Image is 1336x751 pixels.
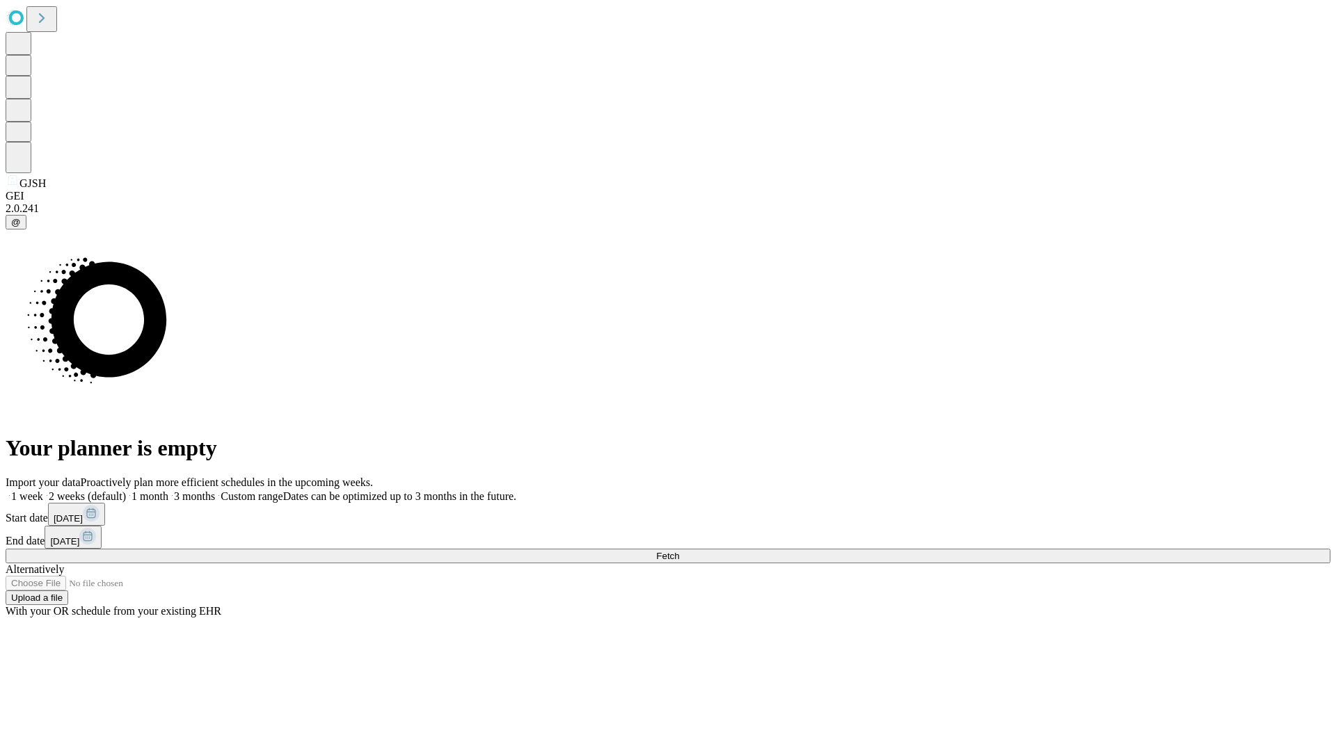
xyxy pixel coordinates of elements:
span: [DATE] [54,513,83,524]
span: 2 weeks (default) [49,490,126,502]
div: GEI [6,190,1330,202]
span: Custom range [221,490,283,502]
span: 1 month [132,490,168,502]
button: [DATE] [45,526,102,549]
span: 3 months [174,490,215,502]
span: [DATE] [50,536,79,547]
span: 1 week [11,490,43,502]
span: Dates can be optimized up to 3 months in the future. [283,490,516,502]
div: End date [6,526,1330,549]
span: @ [11,217,21,227]
span: Fetch [656,551,679,561]
span: With your OR schedule from your existing EHR [6,605,221,617]
div: Start date [6,503,1330,526]
div: 2.0.241 [6,202,1330,215]
span: Alternatively [6,563,64,575]
h1: Your planner is empty [6,435,1330,461]
span: Import your data [6,476,81,488]
button: Upload a file [6,590,68,605]
span: GJSH [19,177,46,189]
span: Proactively plan more efficient schedules in the upcoming weeks. [81,476,373,488]
button: Fetch [6,549,1330,563]
button: @ [6,215,26,229]
button: [DATE] [48,503,105,526]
